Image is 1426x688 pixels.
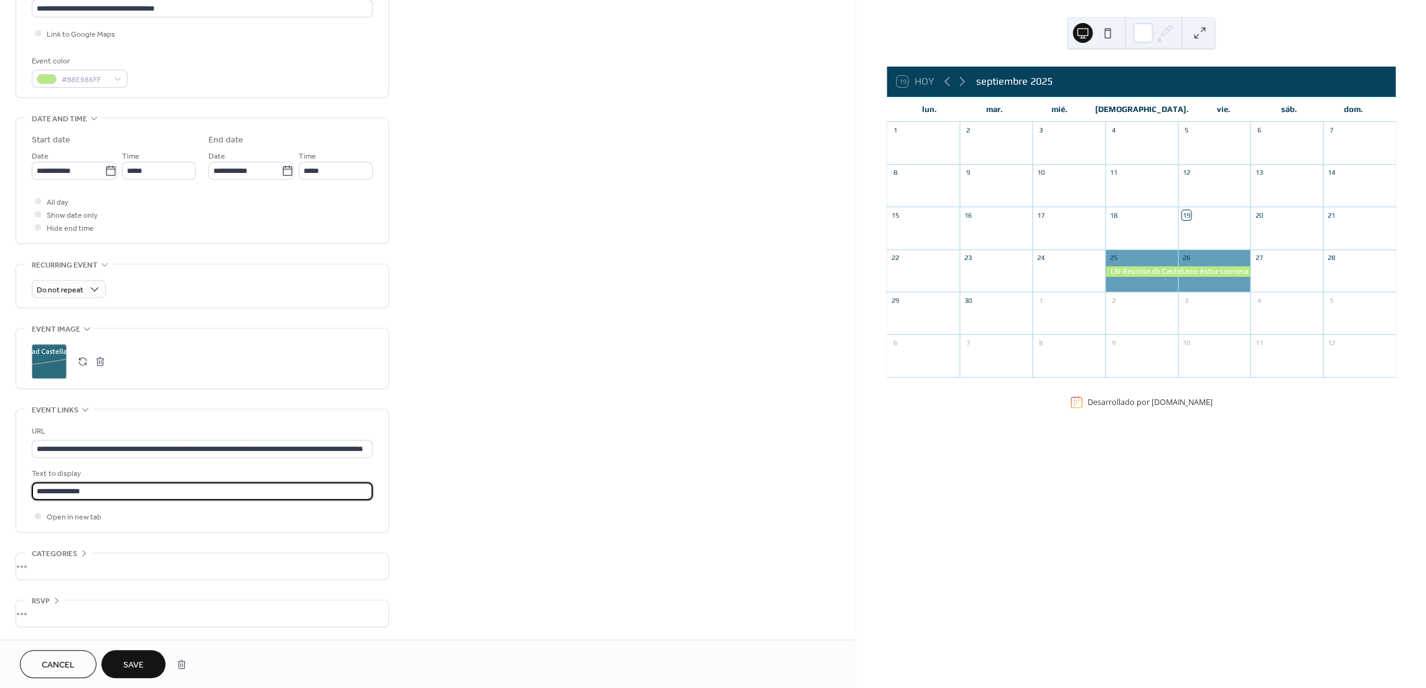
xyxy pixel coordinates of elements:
span: Recurring event [32,259,98,272]
div: Text to display [32,467,370,480]
span: Categories [32,547,77,560]
div: 12 [1326,338,1336,347]
span: Do not repeat [37,283,83,297]
div: 25 [1109,253,1118,263]
button: Save [101,650,165,678]
div: 3 [1181,295,1191,305]
div: 19 [1181,210,1191,220]
div: ; [32,344,67,379]
div: LXI Reunión de Castellano-Astur-Leonesa de Nefrología [1105,266,1251,277]
span: Cancel [42,659,75,672]
div: 18 [1109,210,1118,220]
div: 28 [1326,253,1336,263]
div: 5 [1181,126,1191,135]
div: 11 [1109,168,1118,177]
div: Event color [32,55,125,68]
span: RSVP [32,595,50,608]
div: vie. [1191,97,1256,122]
span: Time [299,150,316,163]
div: 3 [1036,126,1045,135]
div: 24 [1036,253,1045,263]
div: 9 [1109,338,1118,347]
div: Desarrollado por [1088,397,1213,407]
div: 30 [963,295,972,305]
div: mié. [1027,97,1091,122]
button: Cancel [20,650,96,678]
div: ••• [16,600,388,626]
div: 26 [1181,253,1191,263]
div: 4 [1109,126,1118,135]
div: 5 [1326,295,1336,305]
div: ••• [16,553,388,579]
span: Event image [32,323,80,336]
div: 9 [963,168,972,177]
div: 22 [890,253,900,263]
div: 2 [1109,295,1118,305]
div: 1 [1036,295,1045,305]
div: End date [208,134,243,147]
div: lun. [897,97,961,122]
span: Event links [32,404,78,417]
div: 23 [963,253,972,263]
div: 29 [890,295,900,305]
div: 2 [963,126,972,135]
span: All day [47,196,68,209]
div: 1 [890,126,900,135]
div: septiembre 2025 [976,74,1052,89]
div: mar. [962,97,1027,122]
div: sáb. [1256,97,1320,122]
div: 10 [1036,168,1045,177]
div: 7 [1326,126,1336,135]
div: 15 [890,210,900,220]
div: URL [32,425,370,438]
div: 17 [1036,210,1045,220]
div: 12 [1181,168,1191,177]
div: 11 [1254,338,1263,347]
div: 6 [1254,126,1263,135]
span: Hide end time [47,222,94,235]
div: dom. [1321,97,1386,122]
span: Time [122,150,139,163]
div: 21 [1326,210,1336,220]
span: #B8E986FF [62,73,108,86]
div: 14 [1326,168,1336,177]
span: Save [123,659,144,672]
div: Start date [32,134,70,147]
div: 20 [1254,210,1263,220]
span: Link to Google Maps [47,28,115,41]
span: Open in new tab [47,511,101,524]
div: 13 [1254,168,1263,177]
div: 16 [963,210,972,220]
span: Date and time [32,113,87,126]
div: [DEMOGRAPHIC_DATA]. [1091,97,1191,122]
span: Date [208,150,225,163]
div: 8 [1036,338,1045,347]
div: 10 [1181,338,1191,347]
div: 6 [890,338,900,347]
div: 8 [890,168,900,177]
div: 7 [963,338,972,347]
div: 27 [1254,253,1263,263]
span: Date [32,150,49,163]
a: [DOMAIN_NAME] [1152,397,1213,407]
span: Show date only [47,209,98,222]
div: 4 [1254,295,1263,305]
